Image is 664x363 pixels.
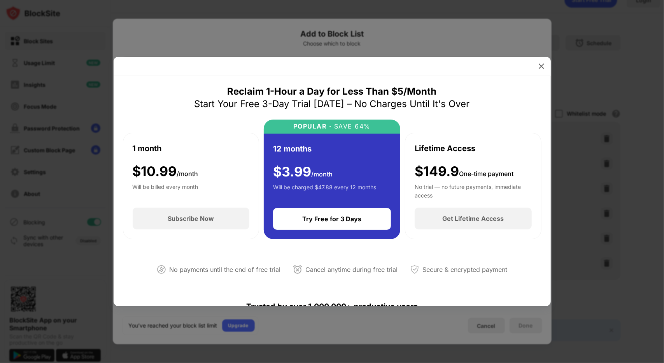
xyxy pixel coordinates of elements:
img: cancel-anytime [293,265,302,274]
div: Cancel anytime during free trial [305,264,398,275]
div: Will be charged $47.88 every 12 months [273,183,376,199]
div: Try Free for 3 Days [303,215,362,223]
div: 1 month [133,143,162,154]
div: No trial — no future payments, immediate access [415,183,532,198]
div: 12 months [273,143,312,155]
div: Lifetime Access [415,143,475,154]
div: Secure & encrypted payment [422,264,507,275]
div: Reclaim 1-Hour a Day for Less Than $5/Month [228,85,437,98]
span: /month [177,170,198,178]
div: POPULAR · [293,123,332,130]
span: One-time payment [459,170,513,178]
div: Get Lifetime Access [442,215,504,222]
div: $ 3.99 [273,164,333,180]
div: $149.9 [415,164,513,180]
div: Will be billed every month [133,183,198,198]
div: Start Your Free 3-Day Trial [DATE] – No Charges Until It's Over [194,98,470,110]
div: $ 10.99 [133,164,198,180]
img: not-paying [157,265,166,274]
div: Subscribe Now [168,215,214,222]
div: No payments until the end of free trial [169,264,280,275]
img: secured-payment [410,265,419,274]
div: SAVE 64% [332,123,371,130]
span: /month [311,170,333,178]
div: Trusted by over 1,000,000+ productive users [123,288,541,325]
